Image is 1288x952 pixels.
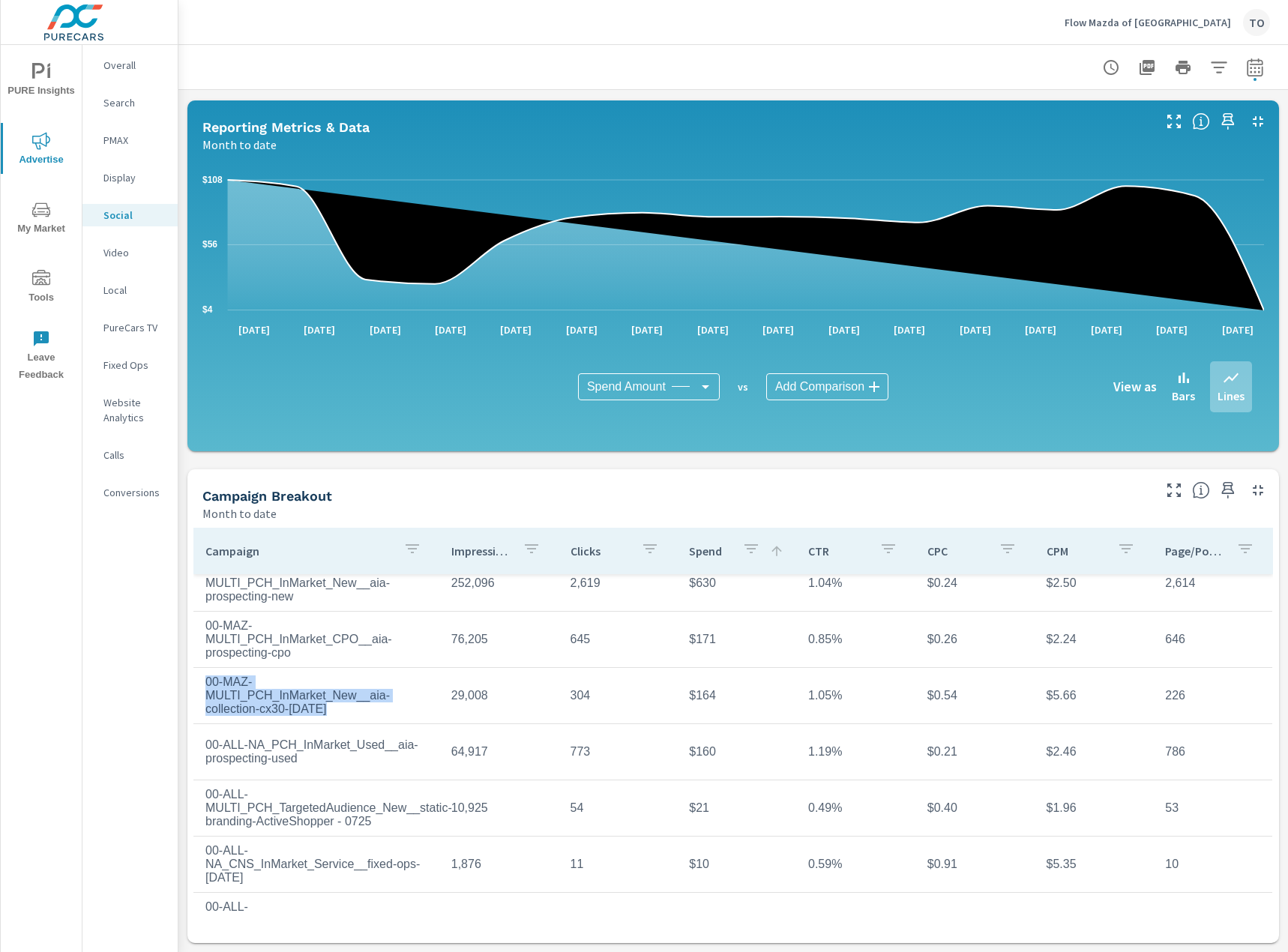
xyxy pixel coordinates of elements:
p: [DATE] [1212,322,1264,337]
td: 0.85% [796,621,915,658]
td: 00-MAZ-MULTI_PCH_InMarket_New__aia-collection-cx30-[DATE] [193,663,439,728]
div: PMAX [82,129,178,151]
td: 8 [559,902,678,939]
div: Calls [82,444,178,466]
td: $0.91 [915,846,1035,883]
td: 11 [559,846,678,883]
td: $164 [677,677,796,714]
div: Website Analytics [82,391,178,429]
p: Search [103,95,166,110]
td: $2.46 [1035,733,1154,771]
text: $56 [202,239,217,250]
td: $21 [677,789,796,827]
td: 773 [559,733,678,771]
td: 00-ALL-MULTI_PCH_TargetedAudience_New__static-branding-ActiveShopper - 0725 [193,776,439,840]
p: Campaign [205,543,391,558]
div: Search [82,91,178,114]
td: 76,205 [439,621,559,658]
td: $5.66 [1035,677,1154,714]
td: 1.19% [796,733,915,771]
button: Select Date Range [1240,52,1270,82]
td: 00-MAZ-MULTI_PCH_InMarket_New__aia-prospecting-new [193,551,439,615]
p: Flow Mazda of [GEOGRAPHIC_DATA] [1065,16,1231,29]
span: Advertise [5,132,77,169]
p: Overall [103,58,166,73]
td: 10 [1153,846,1272,883]
div: PureCars TV [82,316,178,339]
td: 29,008 [439,677,559,714]
div: Add Comparison [766,373,888,400]
span: Tools [5,270,77,307]
button: Apply Filters [1204,52,1234,82]
p: CTR [808,543,867,558]
p: Local [103,283,166,298]
div: Display [82,166,178,189]
td: $160 [677,733,796,771]
td: 1.05% [796,677,915,714]
td: 252,096 [439,564,559,602]
td: $10 [677,846,796,883]
span: Spend Amount [587,379,666,394]
td: 64,917 [439,733,559,771]
td: 10,925 [439,789,559,827]
p: Fixed Ops [103,358,166,373]
p: PMAX [103,133,166,148]
p: Clicks [571,543,630,558]
p: vs [720,380,766,394]
p: Conversions [103,485,166,500]
span: This is a summary of Social performance results by campaign. Each column can be sorted. [1192,481,1210,499]
p: [DATE] [490,322,542,337]
p: [DATE] [687,322,739,337]
td: 646 [1153,621,1272,658]
p: Website Analytics [103,395,166,425]
span: PURE Insights [5,63,77,100]
h5: Reporting Metrics & Data [202,119,370,135]
span: Save this to your personalized report [1216,109,1240,133]
td: $2.24 [1035,621,1154,658]
td: 00-MAZ-MULTI_PCH_InMarket_CPO__aia-prospecting-cpo [193,607,439,672]
p: [DATE] [752,322,804,337]
td: $0.54 [915,677,1035,714]
td: 645 [559,621,678,658]
td: 786 [1153,733,1272,771]
p: [DATE] [949,322,1002,337]
td: $4 [677,902,796,939]
h5: Campaign Breakout [202,488,332,504]
td: $0.54 [915,902,1035,939]
p: Month to date [202,136,277,154]
td: 2,614 [1153,564,1272,602]
td: $0.40 [915,789,1035,827]
div: Video [82,241,178,264]
td: 00-ALL-NA_PCH_InMarket_Used__aia-prospecting-used [193,726,439,777]
td: $630 [677,564,796,602]
p: Page/Post Action [1165,543,1224,558]
td: 1,876 [439,846,559,883]
td: 8 [1153,902,1272,939]
p: PureCars TV [103,320,166,335]
h6: View as [1113,379,1157,394]
div: Social [82,204,178,226]
p: Spend [689,543,730,558]
td: 1.04% [796,564,915,602]
td: $171 [677,621,796,658]
td: 54 [559,789,678,827]
span: My Market [5,201,77,238]
td: $2.66 [1035,902,1154,939]
div: Local [82,279,178,301]
p: [DATE] [883,322,936,337]
p: Month to date [202,504,277,522]
td: 2,619 [559,564,678,602]
p: [DATE] [1080,322,1133,337]
p: Calls [103,448,166,463]
span: Save this to your personalized report [1216,478,1240,502]
p: [DATE] [293,322,346,337]
div: Conversions [82,481,178,504]
td: $0.24 [915,564,1035,602]
div: Spend Amount [578,373,720,400]
div: Overall [82,54,178,76]
span: Understand Social data over time and see how metrics compare to each other. [1192,112,1210,130]
p: CPC [927,543,987,558]
td: 00-ALL-NA_CNS_InMarket_Service__fixed-ops-[DATE] [193,832,439,897]
td: $1.96 [1035,789,1154,827]
button: Minimize Widget [1246,478,1270,502]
